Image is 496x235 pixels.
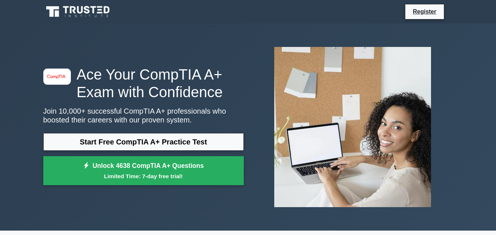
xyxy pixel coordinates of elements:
[43,66,244,101] h1: Ace Your CompTIA A+ Exam with Confidence
[43,133,244,151] a: Start Free CompTIA A+ Practice Test
[408,7,441,16] a: Register
[43,156,244,186] a: Unlock 4638 CompTIA A+ QuestionsLimited Time: 7-day free trial!
[53,172,235,180] small: Limited Time: 7-day free trial!
[43,107,244,124] p: Join 10,000+ successful CompTIA A+ professionals who boosted their careers with our proven system.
